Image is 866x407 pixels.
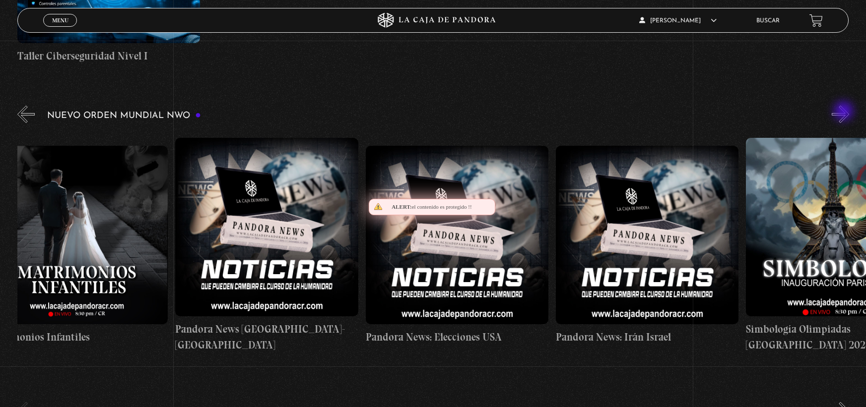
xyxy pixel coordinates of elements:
[49,26,72,33] span: Cerrar
[47,111,201,120] h3: Nuevo Orden Mundial NWO
[392,204,411,210] span: Alert:
[17,106,35,123] button: Previous
[175,321,358,352] h4: Pandora News [GEOGRAPHIC_DATA]-[GEOGRAPHIC_DATA]
[366,130,548,361] a: Pandora News: Elecciones USA
[556,130,738,361] a: Pandora News: Irán Israel
[175,130,358,361] a: Pandora News [GEOGRAPHIC_DATA]-[GEOGRAPHIC_DATA]
[369,199,495,215] div: el contenido es protegido !!
[639,18,717,24] span: [PERSON_NAME]
[366,329,548,345] h4: Pandora News: Elecciones USA
[809,14,823,27] a: View your shopping cart
[52,17,68,23] span: Menu
[756,18,780,24] a: Buscar
[556,329,738,345] h4: Pandora News: Irán Israel
[832,106,849,123] button: Next
[17,48,200,64] h4: Taller Ciberseguridad Nivel I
